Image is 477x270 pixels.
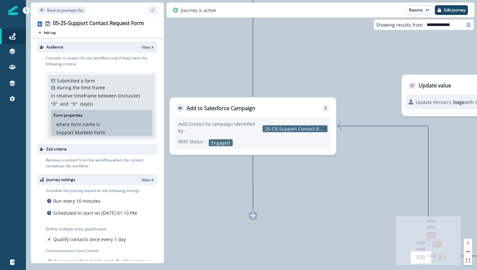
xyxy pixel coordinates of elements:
[46,188,140,194] p: Schedule the journey based on the following timings
[142,177,155,183] button: View
[148,6,157,14] button: sidebar collapse toggle
[53,236,126,243] p: Qualify contacts once every 1 day
[46,177,75,183] p: Journey settings
[44,31,55,34] p: Add tag
[181,7,216,14] p: Journey is active
[54,112,83,118] p: Form properties
[435,5,468,15] button: Edit journey
[444,8,465,12] p: Edit journey
[419,82,451,89] p: Update value
[57,84,105,91] p: during the time frame
[169,97,336,155] div: Add to Salesforce CampaignRemoveAdd Contact to campaign identified by -25-CR-Support Contact Requ...
[178,121,260,134] p: Add Contact to campaign identified by -
[54,258,150,264] p: Communication limits apply for this Journey
[96,121,100,128] p: is
[142,45,150,50] p: View
[47,7,83,13] p: Back to journeys list
[187,104,255,112] p: Add to Salesforce Campaign
[46,226,127,232] p: Define multiple entry qualification
[263,125,327,132] p: 25-CR-Support Contact Request
[464,256,472,265] button: fit view
[80,100,93,107] p: day(s)
[37,6,86,14] button: Go back
[406,5,432,15] button: Reports
[209,139,233,146] p: Engaged
[56,121,95,128] p: where form name
[46,146,67,152] p: Exit criteria
[453,99,465,105] span: Stage
[464,248,472,256] button: zoom out
[142,177,150,183] p: View
[71,100,78,107] p: " 0 "
[53,210,137,216] p: Scheduled to start on [DATE] 01:10 PM
[53,20,144,27] div: 05-25-Support Contact Request Form
[142,45,155,50] button: View
[56,129,105,136] p: Support Marketo Form
[37,30,57,35] button: Add tag
[376,21,423,28] p: Showing results from
[51,92,140,99] p: in relative timeframe between (inclusive)
[46,157,157,169] p: Remove a contact from the workflow when the contact completes the workflow
[46,44,63,50] p: Audience
[46,248,157,254] p: Communication Limit Control
[46,55,157,67] p: Consider a contact for the workflow only if they meet the following criteria
[51,100,57,107] p: " 0 "
[53,198,101,204] p: Run every 10 minutes
[178,138,206,145] p: With Status -
[8,6,18,15] img: Inflection
[57,77,95,84] p: Submitted a form
[60,100,68,107] p: and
